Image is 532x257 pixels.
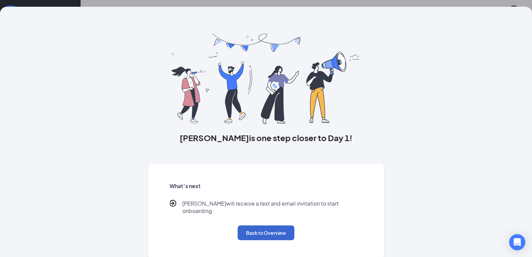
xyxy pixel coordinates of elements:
h5: What’s next [170,182,363,190]
p: [PERSON_NAME] will receive a text and email invitation to start onboarding [182,200,363,215]
button: Back to Overview [238,225,294,240]
img: you are all set [172,34,360,124]
div: Open Intercom Messenger [509,234,525,250]
h3: [PERSON_NAME] is one step closer to Day 1! [148,132,384,143]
